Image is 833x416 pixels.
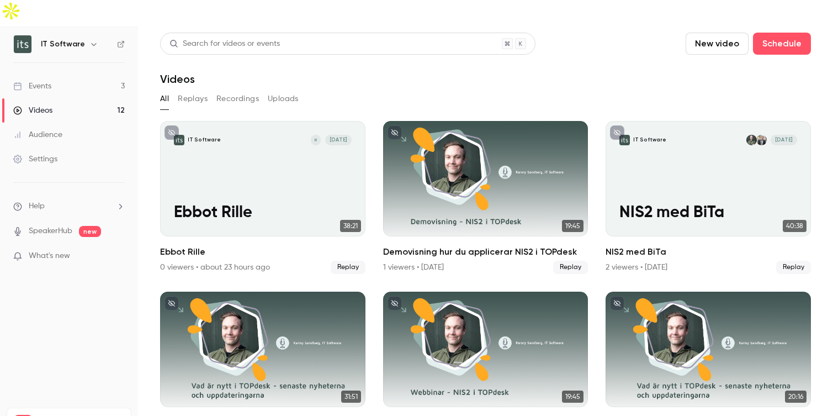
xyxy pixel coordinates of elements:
[753,33,811,55] button: Schedule
[776,261,811,274] span: Replay
[216,90,259,108] button: Recordings
[383,262,444,273] div: 1 viewers • [DATE]
[160,121,365,274] a: Ebbot RilleIT SoftwareR[DATE]Ebbot Rille38:21Ebbot Rille0 viewers • about 23 hours agoReplay
[160,72,195,86] h1: Videos
[606,262,667,273] div: 2 viewers • [DATE]
[13,154,57,165] div: Settings
[160,245,365,259] h2: Ebbot Rille
[331,261,365,274] span: Replay
[746,135,757,145] img: Kenny Sandberg
[383,121,588,274] li: Demovisning hur du applicerar NIS2 i TOPdesk
[13,81,51,92] div: Events
[785,391,807,403] span: 20:16
[633,136,666,144] p: IT Software
[325,135,352,145] span: [DATE]
[188,136,221,144] p: IT Software
[383,121,588,274] a: 19:45Demovisning hur du applicerar NIS2 i TOPdesk1 viewers • [DATE]Replay
[606,121,811,274] li: NIS2 med BiTa
[310,134,322,146] div: R
[165,296,179,310] button: unpublished
[165,125,179,140] button: unpublished
[160,262,270,273] div: 0 viewers • about 23 hours ago
[13,201,125,212] li: help-dropdown-opener
[169,38,280,50] div: Search for videos or events
[553,261,588,274] span: Replay
[383,245,588,259] h2: Demovisning hur du applicerar NIS2 i TOPdesk
[562,220,583,232] span: 19:45
[388,296,402,310] button: unpublished
[14,35,31,53] img: IT Software
[606,121,811,274] a: NIS2 med BiTa IT SoftwareAnders BrunbergKenny Sandberg[DATE]NIS2 med BiTa40:38NIS2 med BiTa2 view...
[610,296,624,310] button: unpublished
[686,33,749,55] button: New video
[79,226,101,237] span: new
[29,201,45,212] span: Help
[268,90,299,108] button: Uploads
[160,90,169,108] button: All
[771,135,797,145] span: [DATE]
[388,125,402,140] button: unpublished
[13,129,62,140] div: Audience
[13,105,52,116] div: Videos
[341,391,361,403] span: 31:51
[756,135,767,145] img: Anders Brunberg
[610,125,624,140] button: unpublished
[29,225,72,237] a: SpeakerHub
[619,204,797,223] p: NIS2 med BiTa
[619,135,630,145] img: NIS2 med BiTa
[174,135,184,145] img: Ebbot Rille
[178,90,208,108] button: Replays
[340,220,361,232] span: 38:21
[606,245,811,259] h2: NIS2 med BiTa
[41,39,85,50] h6: IT Software
[29,250,70,262] span: What's new
[783,220,807,232] span: 40:38
[160,121,365,274] li: Ebbot Rille
[174,204,352,223] p: Ebbot Rille
[562,391,583,403] span: 19:45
